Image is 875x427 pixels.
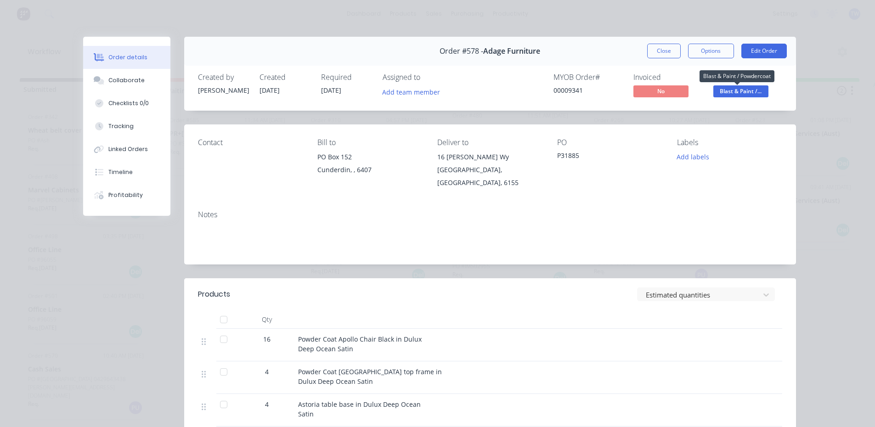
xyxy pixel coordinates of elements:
[263,334,271,344] span: 16
[298,335,422,353] span: Powder Coat Apollo Chair Black in Dulux Deep Ocean Satin
[198,289,230,300] div: Products
[440,47,483,56] span: Order #578 -
[198,85,248,95] div: [PERSON_NAME]
[198,138,303,147] div: Contact
[317,163,423,176] div: Cunderdin, , 6407
[317,151,423,163] div: PO Box 152
[108,145,148,153] div: Linked Orders
[383,85,445,98] button: Add team member
[437,163,542,189] div: [GEOGRAPHIC_DATA], [GEOGRAPHIC_DATA], 6155
[260,73,310,82] div: Created
[83,138,170,161] button: Linked Orders
[553,73,622,82] div: MYOB Order #
[108,191,143,199] div: Profitability
[83,184,170,207] button: Profitability
[298,367,442,386] span: Powder Coat [GEOGRAPHIC_DATA] top frame in Dulux Deep Ocean Satin
[108,122,134,130] div: Tracking
[633,85,689,97] span: No
[83,161,170,184] button: Timeline
[108,76,145,84] div: Collaborate
[383,73,474,82] div: Assigned to
[377,85,445,98] button: Add team member
[437,151,542,189] div: 16 [PERSON_NAME] Wy[GEOGRAPHIC_DATA], [GEOGRAPHIC_DATA], 6155
[260,86,280,95] span: [DATE]
[741,44,787,58] button: Edit Order
[83,92,170,115] button: Checklists 0/0
[688,44,734,58] button: Options
[483,47,540,56] span: Adage Furniture
[108,99,149,107] div: Checklists 0/0
[672,151,714,163] button: Add labels
[265,399,269,409] span: 4
[557,138,662,147] div: PO
[239,310,294,329] div: Qty
[83,46,170,69] button: Order details
[713,85,768,97] span: Blast & Paint /...
[83,69,170,92] button: Collaborate
[713,85,768,99] button: Blast & Paint /...
[557,151,662,163] div: P31885
[198,73,248,82] div: Created by
[298,400,421,418] span: Astoria table base in Dulux Deep Ocean Satin
[108,53,147,62] div: Order details
[700,70,774,82] div: Blast & Paint / Powdercoat
[633,73,702,82] div: Invoiced
[317,151,423,180] div: PO Box 152Cunderdin, , 6407
[437,151,542,163] div: 16 [PERSON_NAME] Wy
[553,85,622,95] div: 00009341
[317,138,423,147] div: Bill to
[198,210,782,219] div: Notes
[108,168,133,176] div: Timeline
[83,115,170,138] button: Tracking
[265,367,269,376] span: 4
[647,44,681,58] button: Close
[321,86,341,95] span: [DATE]
[677,138,782,147] div: Labels
[437,138,542,147] div: Deliver to
[321,73,372,82] div: Required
